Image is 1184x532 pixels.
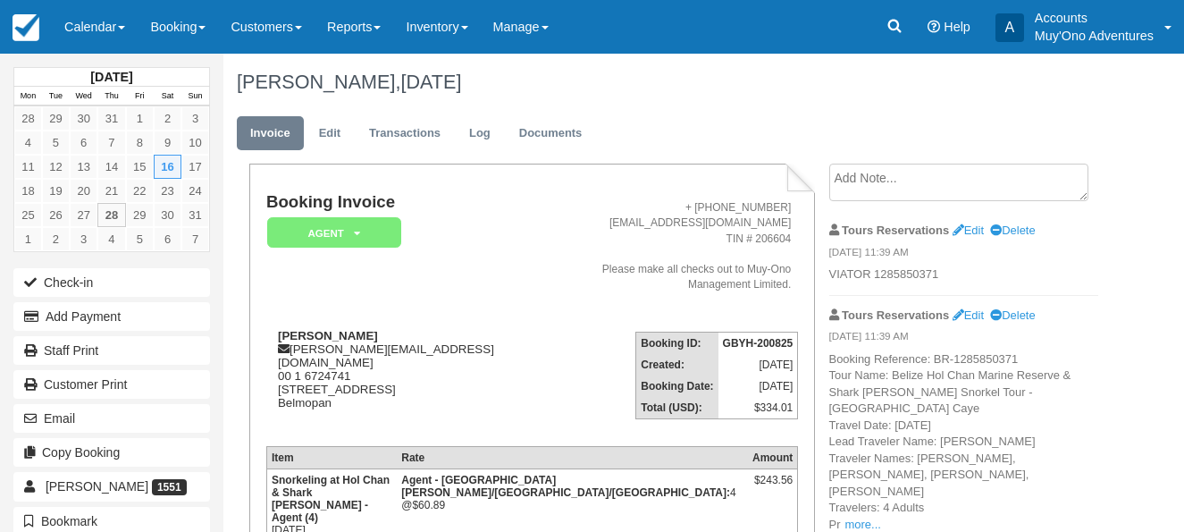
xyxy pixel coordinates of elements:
[181,179,209,203] a: 24
[97,179,125,203] a: 21
[506,116,596,151] a: Documents
[829,245,1098,265] em: [DATE] 11:39 AM
[266,193,539,212] h1: Booking Invoice
[412,499,445,511] span: $60.89
[928,21,940,33] i: Help
[400,71,461,93] span: [DATE]
[636,354,718,376] th: Created:
[97,155,125,179] a: 14
[126,131,154,155] a: 8
[356,116,454,151] a: Transactions
[14,203,42,227] a: 25
[97,203,125,227] a: 28
[272,474,390,524] strong: Snorkeling at Hol Chan & Shark [PERSON_NAME] - Agent (4)
[842,224,949,237] strong: Tours Reservations
[70,203,97,227] a: 27
[14,106,42,131] a: 28
[13,438,210,467] button: Copy Booking
[13,302,210,331] button: Add Payment
[70,106,97,131] a: 30
[70,131,97,155] a: 6
[829,329,1098,349] em: [DATE] 11:39 AM
[42,179,70,203] a: 19
[748,447,798,469] th: Amount
[237,72,1098,93] h1: [PERSON_NAME],
[266,447,397,469] th: Item
[70,87,97,106] th: Wed
[546,200,792,292] address: + [PHONE_NUMBER] [EMAIL_ADDRESS][DOMAIN_NAME] TIN # 206604 Please make all checks out to Muy-Ono ...
[42,203,70,227] a: 26
[13,336,210,365] a: Staff Print
[70,179,97,203] a: 20
[718,376,798,397] td: [DATE]
[278,329,378,342] strong: [PERSON_NAME]
[126,87,154,106] th: Fri
[97,106,125,131] a: 31
[953,224,984,237] a: Edit
[154,131,181,155] a: 9
[13,404,210,433] button: Email
[154,227,181,251] a: 6
[154,179,181,203] a: 23
[723,337,794,350] strong: GBYH-200825
[14,155,42,179] a: 11
[181,106,209,131] a: 3
[97,227,125,251] a: 4
[126,155,154,179] a: 15
[152,479,187,495] span: 1551
[13,370,210,399] a: Customer Print
[70,227,97,251] a: 3
[181,131,209,155] a: 10
[636,333,718,355] th: Booking ID:
[42,155,70,179] a: 12
[995,13,1024,42] div: A
[126,179,154,203] a: 22
[13,472,210,501] a: [PERSON_NAME] 1551
[181,227,209,251] a: 7
[944,20,970,34] span: Help
[14,227,42,251] a: 1
[154,87,181,106] th: Sat
[154,203,181,227] a: 30
[306,116,354,151] a: Edit
[90,70,132,84] strong: [DATE]
[46,479,148,494] span: [PERSON_NAME]
[990,308,1035,322] a: Delete
[266,329,539,432] div: [PERSON_NAME][EMAIL_ADDRESS][DOMAIN_NAME] 00 1 6724741 [STREET_ADDRESS] Belmopan
[42,87,70,106] th: Tue
[42,227,70,251] a: 2
[953,308,984,322] a: Edit
[990,224,1035,237] a: Delete
[267,217,401,249] em: AGENT
[401,474,730,499] strong: Agent - San Pedro/Belize City/Caye Caulker
[752,474,793,501] div: $243.56
[126,106,154,131] a: 1
[126,203,154,227] a: 29
[636,397,718,419] th: Total (USD):
[97,87,125,106] th: Thu
[456,116,504,151] a: Log
[237,116,304,151] a: Invoice
[154,155,181,179] a: 16
[14,87,42,106] th: Mon
[13,14,39,41] img: checkfront-main-nav-mini-logo.png
[126,227,154,251] a: 5
[1035,9,1154,27] p: Accounts
[829,266,1098,283] p: VIATOR 1285850371
[42,106,70,131] a: 29
[181,203,209,227] a: 31
[42,131,70,155] a: 5
[718,397,798,419] td: $334.01
[14,179,42,203] a: 18
[636,376,718,397] th: Booking Date:
[844,518,880,531] a: more...
[718,354,798,376] td: [DATE]
[181,155,209,179] a: 17
[13,268,210,297] button: Check-in
[154,106,181,131] a: 2
[97,131,125,155] a: 7
[181,87,209,106] th: Sun
[14,131,42,155] a: 4
[1035,27,1154,45] p: Muy'Ono Adventures
[70,155,97,179] a: 13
